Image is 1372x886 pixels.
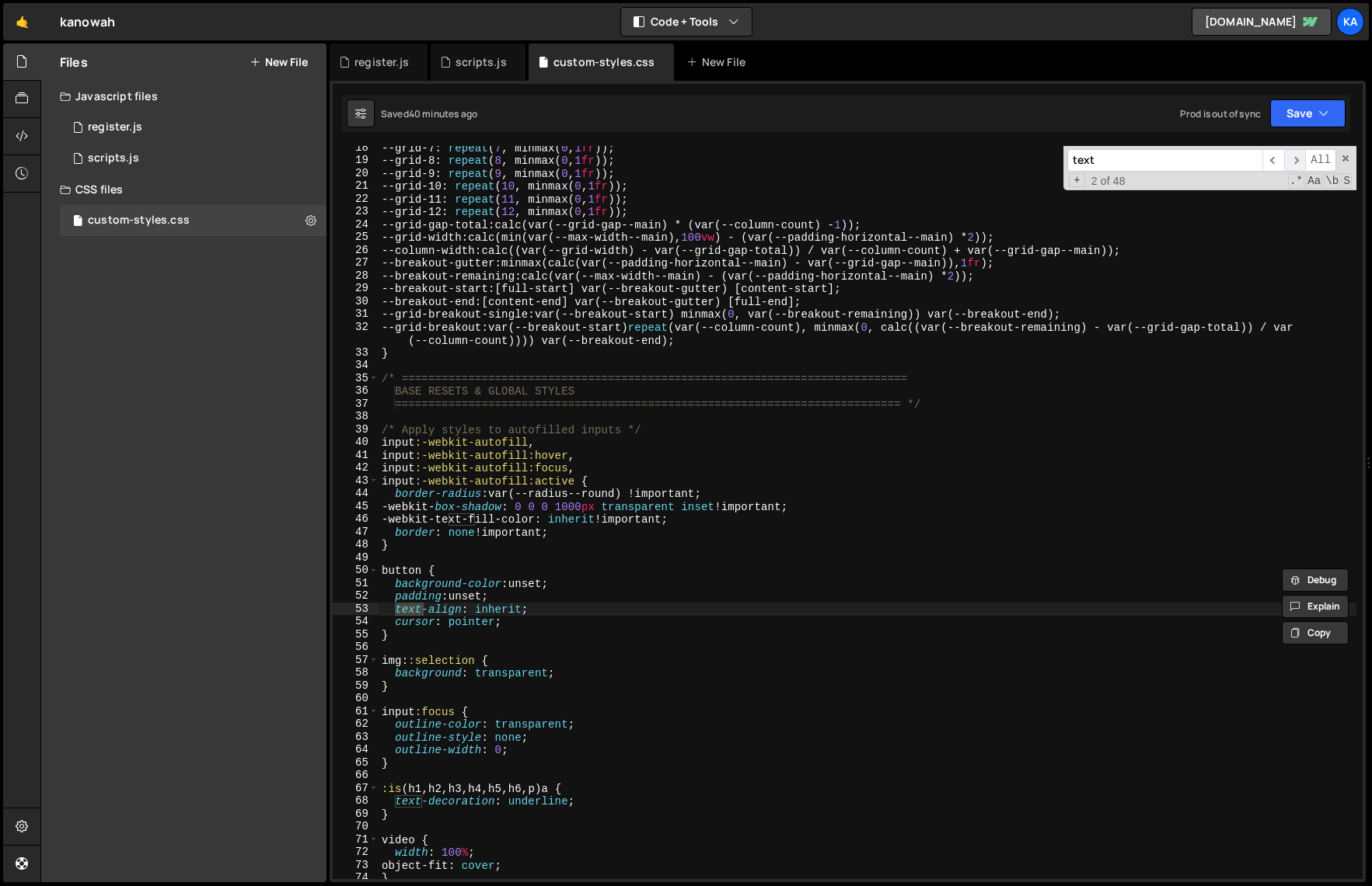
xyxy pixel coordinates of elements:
span: 2 of 48 [1085,175,1132,188]
div: New File [686,54,752,70]
span: ​ [1284,149,1306,172]
div: 40 minutes ago [409,107,477,120]
div: 9382/24789.js [60,143,326,174]
button: New File [250,56,308,68]
div: custom-styles.css [553,54,655,70]
a: Ka [1336,8,1364,36]
div: 9382/20687.js [60,112,326,143]
div: 46 [333,512,379,526]
h2: Files [60,54,88,71]
div: 35 [333,372,379,385]
div: 73 [333,859,379,872]
a: 🤙 [3,3,41,40]
div: 66 [333,769,379,782]
div: 49 [333,551,379,565]
div: 26 [333,244,379,257]
div: 56 [333,641,379,654]
button: Copy [1282,621,1349,645]
div: 38 [333,410,379,423]
div: 52 [333,589,379,603]
div: 54 [333,615,379,628]
div: scripts.js [88,151,139,165]
button: Debug [1282,568,1349,592]
div: 20 [333,167,379,180]
div: 33 [333,346,379,360]
div: 45 [333,500,379,513]
div: register.js [354,54,409,70]
div: 9382/20450.css [60,205,326,236]
span: Alt-Enter [1305,149,1336,172]
div: Javascript files [41,81,326,112]
input: Search for [1067,149,1262,172]
div: 21 [333,179,379,193]
div: 59 [333,679,379,693]
div: 65 [333,756,379,770]
div: 22 [333,193,379,206]
div: 40 [333,436,379,449]
div: 64 [333,743,379,756]
div: 44 [333,487,379,500]
div: 69 [333,808,379,821]
span: ​ [1262,149,1284,172]
div: 55 [333,628,379,641]
div: 32 [333,321,379,346]
div: 68 [333,794,379,808]
span: CaseSensitive Search [1306,173,1322,189]
div: register.js [88,120,142,134]
span: Toggle Replace mode [1069,173,1085,188]
div: 63 [333,731,379,744]
div: 18 [333,141,379,155]
div: 41 [333,449,379,462]
div: 71 [333,833,379,846]
div: 37 [333,398,379,411]
div: 57 [333,654,379,667]
div: 74 [333,871,379,884]
button: Explain [1282,595,1349,618]
div: kanowah [60,12,115,31]
div: 48 [333,538,379,551]
button: Code + Tools [621,8,752,36]
div: 28 [333,269,379,283]
span: Search In Selection [1342,173,1352,189]
div: 50 [333,564,379,577]
div: 24 [333,218,379,231]
div: 30 [333,295,379,308]
div: 34 [333,359,379,372]
div: CSS files [41,174,326,205]
div: 42 [333,461,379,474]
div: 70 [333,820,379,833]
div: 29 [333,282,379,295]
button: Save [1270,99,1346,127]
div: scripts.js [456,54,507,70]
div: 39 [333,423,379,436]
div: 60 [333,692,379,705]
div: 62 [333,717,379,731]
div: custom-styles.css [88,214,190,228]
div: 36 [333,384,379,398]
div: 43 [333,474,379,488]
div: Saved [381,107,477,120]
span: RegExp Search [1288,173,1304,189]
span: Whole Word Search [1324,173,1340,189]
div: 47 [333,526,379,539]
div: 51 [333,577,379,590]
div: 67 [333,782,379,795]
a: [DOMAIN_NAME] [1192,8,1332,36]
div: 31 [333,307,379,321]
div: 61 [333,705,379,718]
div: 25 [333,231,379,244]
div: Prod is out of sync [1180,107,1261,120]
div: 53 [333,603,379,616]
div: 27 [333,256,379,269]
div: 23 [333,205,379,218]
div: 19 [333,154,379,167]
div: 58 [333,666,379,679]
div: 72 [333,846,379,859]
